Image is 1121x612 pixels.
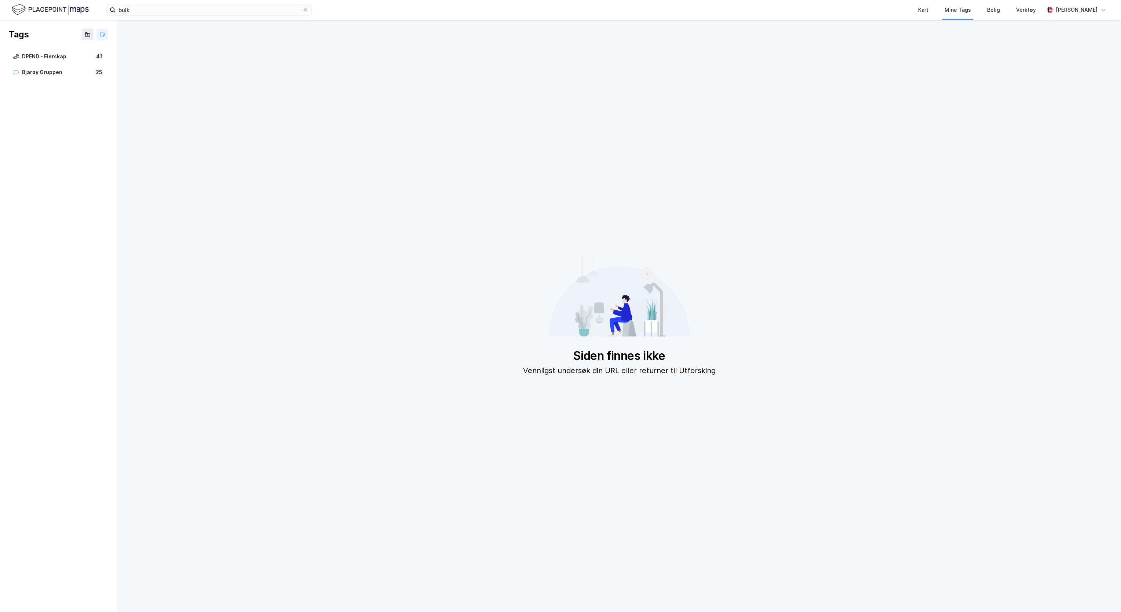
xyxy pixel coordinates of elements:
[1084,577,1121,612] iframe: Chat Widget
[523,365,716,376] div: Vennligst undersøk din URL eller returner til Utforsking
[116,4,303,15] input: Søk på adresse, matrikkel, gårdeiere, leietakere eller personer
[94,68,104,77] div: 25
[22,68,91,77] div: Bjarøy Gruppen
[9,65,108,80] a: Bjarøy Gruppen25
[523,349,716,363] div: Siden finnes ikke
[918,6,928,14] div: Kart
[1084,577,1121,612] div: Kontrollprogram for chat
[22,52,92,61] div: DPEND - Eierskap
[95,52,104,61] div: 41
[1016,6,1036,14] div: Verktøy
[1056,6,1098,14] div: [PERSON_NAME]
[987,6,1000,14] div: Bolig
[12,3,89,16] img: logo.f888ab2527a4732fd821a326f86c7f29.svg
[945,6,971,14] div: Mine Tags
[9,29,29,40] div: Tags
[9,49,108,64] a: DPEND - Eierskap41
